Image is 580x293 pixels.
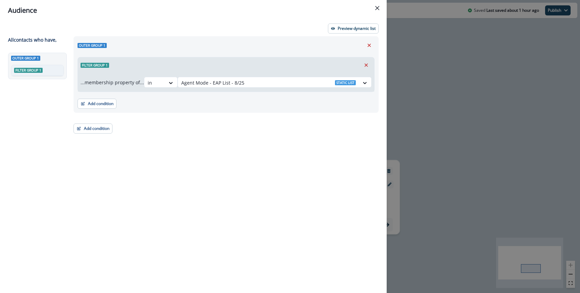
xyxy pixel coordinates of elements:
[338,26,376,31] p: Preview dynamic list
[8,5,379,15] div: Audience
[78,99,116,109] button: Add condition
[14,68,43,73] span: Filter group 1
[78,43,107,48] span: Outer group 1
[361,60,372,70] button: Remove
[81,79,144,86] p: ...membership property of...
[364,40,375,50] button: Remove
[81,63,109,68] span: Filter group 1
[11,56,40,61] span: Outer group 1
[8,36,57,43] p: All contact s who have,
[74,124,112,134] button: Add condition
[328,23,379,34] button: Preview dynamic list
[372,3,383,13] button: Close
